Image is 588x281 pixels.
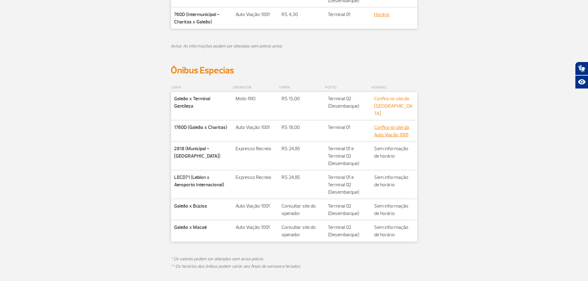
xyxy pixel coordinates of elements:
p: HORÁRIO [371,84,417,91]
p: Expresso Recreio [236,145,275,152]
strong: LECD71 (Leblon x Aeroporto Internacional) [174,174,224,188]
button: Abrir recursos assistivos. [575,75,588,89]
td: Terminal 01 e Terminal 02 (Desembarque) [325,142,371,171]
td: Terminal 02 (Desembarque) [325,92,371,121]
div: Plugin de acessibilidade da Hand Talk. [575,62,588,89]
p: R$ 24,85 [281,145,322,152]
p: Consultar site do operador [281,202,322,217]
strong: Galeão x Macaé [174,224,207,230]
strong: 1760D (Galeão x Charitas) [174,124,227,130]
p: Auto Viação 1001 [236,224,275,231]
p: LINHA [171,84,232,91]
td: Terminal 02 (Desembarque) [325,221,371,242]
p: Sem informação de horário [374,145,414,160]
p: Auto Viação 1001 [236,124,275,131]
a: Horário [374,11,390,18]
td: Terminal 01 e Terminal 02 (Desembarque) [325,171,371,199]
button: Abrir tradutor de língua de sinais. [575,62,588,75]
p: OPERADOR [233,84,278,91]
p: TARIFA [279,84,324,91]
p: Sem informação de horário [374,202,414,217]
a: Confira no site da Auto Viação 1001 [374,124,409,138]
p: Sem informação de horário [374,174,414,188]
strong: 2918 (Municipal - [GEOGRAPHIC_DATA]) [174,146,220,159]
td: Terminal 02 (Desembarque) [325,199,371,221]
p: Auto Viação 1001 [236,202,275,210]
td: Terminal 01 [325,121,371,142]
p: Mobi-RIO [236,95,275,102]
h2: Ônibus Especias [171,65,418,76]
p: Sem informação de horário [374,224,414,238]
p: Auto Viação 1001 [236,11,275,18]
a: Confira no site da [GEOGRAPHIC_DATA] [374,96,412,117]
strong: Galeão x Terminal Gentileza [174,96,210,109]
td: Expresso Recreio [232,171,278,199]
em: * Os valores podem ser alterados sem aviso prévio. ** Os horários dos ônibus podem variar aos fin... [171,256,301,269]
p: R$ 15,00 [281,95,322,102]
p: R$ 4,30 [281,11,322,18]
p: Consultar site do operador [281,224,322,238]
em: Aviso: As informações podem ser alteradas sem prévio aviso. [171,43,283,49]
strong: 760D (Intermunicipal - Charitas x Galeão) [174,11,219,25]
p: R$ 18,00 [281,124,322,131]
td: Terminal 01 [325,8,371,29]
th: PONTO [325,84,371,92]
p: R$ 24,85 [281,174,322,181]
strong: Galeão x Búzios [174,203,207,209]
